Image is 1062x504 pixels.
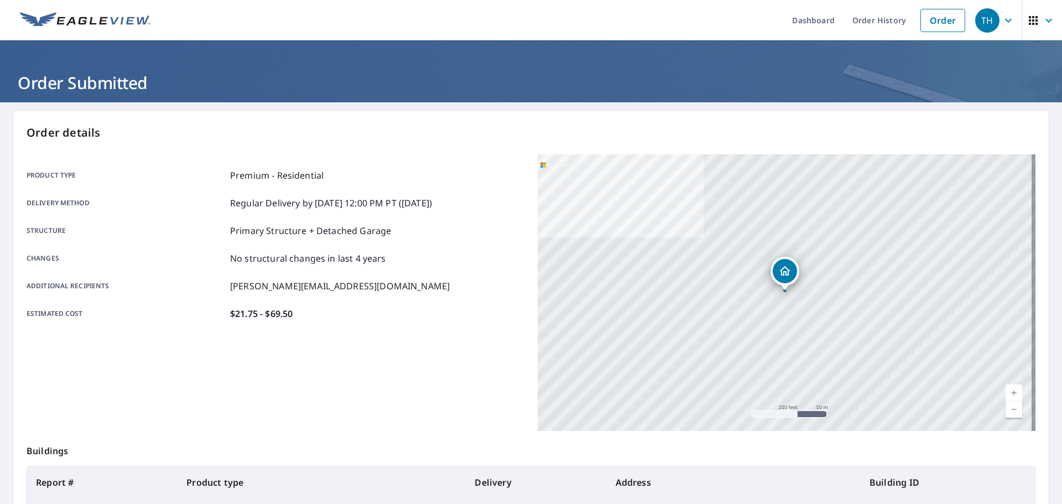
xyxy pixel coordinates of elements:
p: [PERSON_NAME][EMAIL_ADDRESS][DOMAIN_NAME] [230,279,450,293]
p: Structure [27,224,226,237]
p: Regular Delivery by [DATE] 12:00 PM PT ([DATE]) [230,196,432,210]
img: EV Logo [20,12,150,29]
p: Changes [27,252,226,265]
p: Delivery method [27,196,226,210]
th: Delivery [466,467,606,498]
th: Report # [27,467,178,498]
th: Address [607,467,861,498]
a: Current Level 17, Zoom Out [1006,401,1022,418]
p: Order details [27,124,1035,141]
p: Estimated cost [27,307,226,320]
a: Order [920,9,965,32]
th: Building ID [861,467,1035,498]
p: $21.75 - $69.50 [230,307,293,320]
p: Premium - Residential [230,169,324,182]
p: Primary Structure + Detached Garage [230,224,391,237]
p: Additional recipients [27,279,226,293]
p: Buildings [27,431,1035,466]
div: TH [975,8,999,33]
p: No structural changes in last 4 years [230,252,386,265]
h1: Order Submitted [13,71,1049,94]
th: Product type [178,467,466,498]
div: Dropped pin, building 1, Residential property, 7849 Wilmar Pl Saint Louis, MO 63123 [771,257,799,291]
a: Current Level 17, Zoom In [1006,385,1022,401]
p: Product type [27,169,226,182]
